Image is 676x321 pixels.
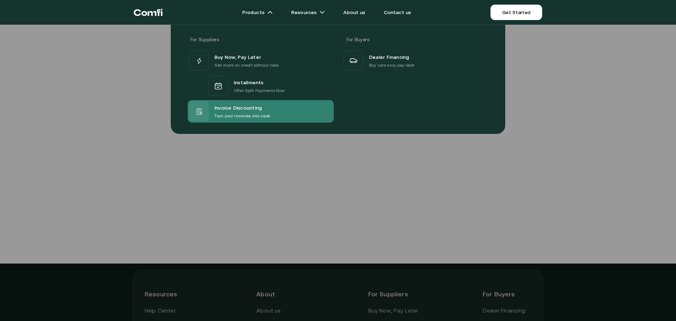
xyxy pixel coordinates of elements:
[134,2,163,23] a: Return to the top of the Comfi home page
[335,5,374,19] a: About us
[375,5,420,19] a: Contact us
[346,37,369,42] span: For Buyers
[214,53,261,62] span: Buy Now, Pay Later
[214,112,270,119] p: Turn your invoices into cash
[234,5,281,19] a: Productsarrow icons
[214,103,262,112] span: Invoice Discounting
[188,49,334,72] a: Buy Now, Pay LaterSell more on credit without risks
[188,72,334,100] a: InstallmentsOffer Split Payments Now
[319,10,325,15] img: arrow icons
[490,5,542,20] a: Get Started
[369,62,414,69] p: Buy cars now, pay later
[190,37,219,42] span: For Suppliers
[188,100,334,123] a: Invoice DiscountingTurn your invoices into cash
[234,87,284,94] p: Offer Split Payments Now
[234,78,264,87] span: Installments
[267,10,273,15] img: arrow icons
[342,49,488,72] a: Dealer FinancingBuy cars now, pay later
[214,62,279,69] p: Sell more on credit without risks
[283,5,333,19] a: Resourcesarrow icons
[369,53,409,62] span: Dealer Financing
